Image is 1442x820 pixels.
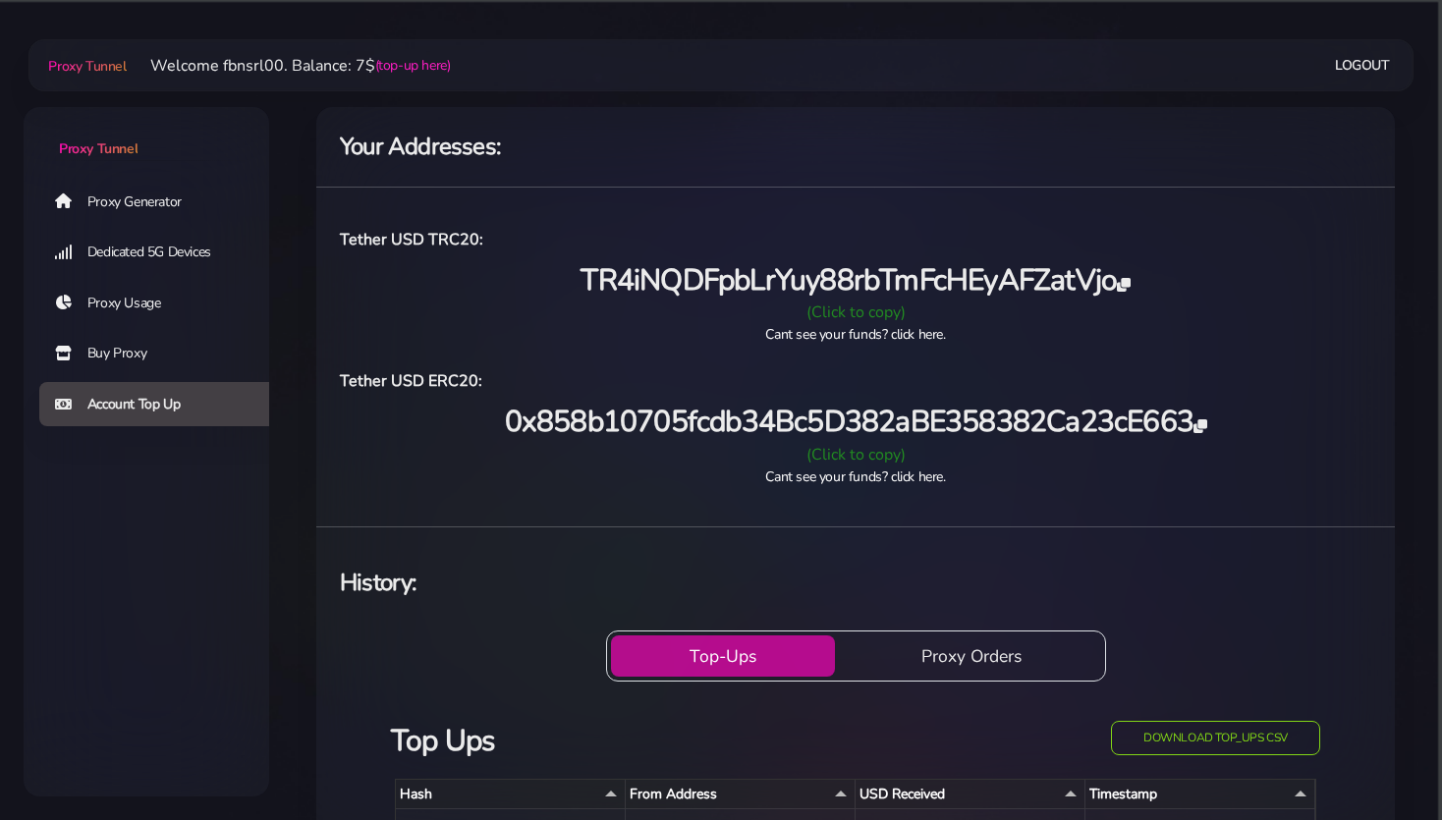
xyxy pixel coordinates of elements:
[328,301,1383,324] div: (Click to copy)
[24,107,269,159] a: Proxy Tunnel
[1089,784,1310,804] div: Timestamp
[860,784,1081,804] div: USD Received
[328,443,1383,466] div: (Click to copy)
[765,325,945,344] a: Cant see your funds? click here.
[391,721,1003,761] h3: Top Ups
[340,227,1371,252] h6: Tether USD TRC20:
[340,368,1371,394] h6: Tether USD ERC20:
[59,139,138,158] span: Proxy Tunnel
[765,467,945,486] a: Cant see your funds? click here.
[44,50,126,82] a: Proxy Tunnel
[505,402,1207,442] span: 0x858b10705fcdb34Bc5D382aBE358382Ca23cE663
[39,331,285,376] a: Buy Proxy
[1335,47,1390,83] a: Logout
[39,382,285,427] a: Account Top Up
[843,635,1101,677] button: Proxy Orders
[630,784,851,804] div: From Address
[1111,721,1320,755] button: Download top_ups CSV
[340,131,1371,163] h4: Your Addresses:
[127,54,451,78] li: Welcome fbnsrl00. Balance: 7$
[375,55,451,76] a: (top-up here)
[1347,725,1417,795] iframe: Webchat Widget
[39,230,285,275] a: Dedicated 5G Devices
[340,567,1371,599] h4: History:
[400,784,621,804] div: Hash
[611,635,836,677] button: Top-Ups
[581,260,1130,301] span: TR4iNQDFpbLrYuy88rbTmFcHEyAFZatVjo
[39,281,285,326] a: Proxy Usage
[39,179,285,224] a: Proxy Generator
[48,57,126,76] span: Proxy Tunnel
